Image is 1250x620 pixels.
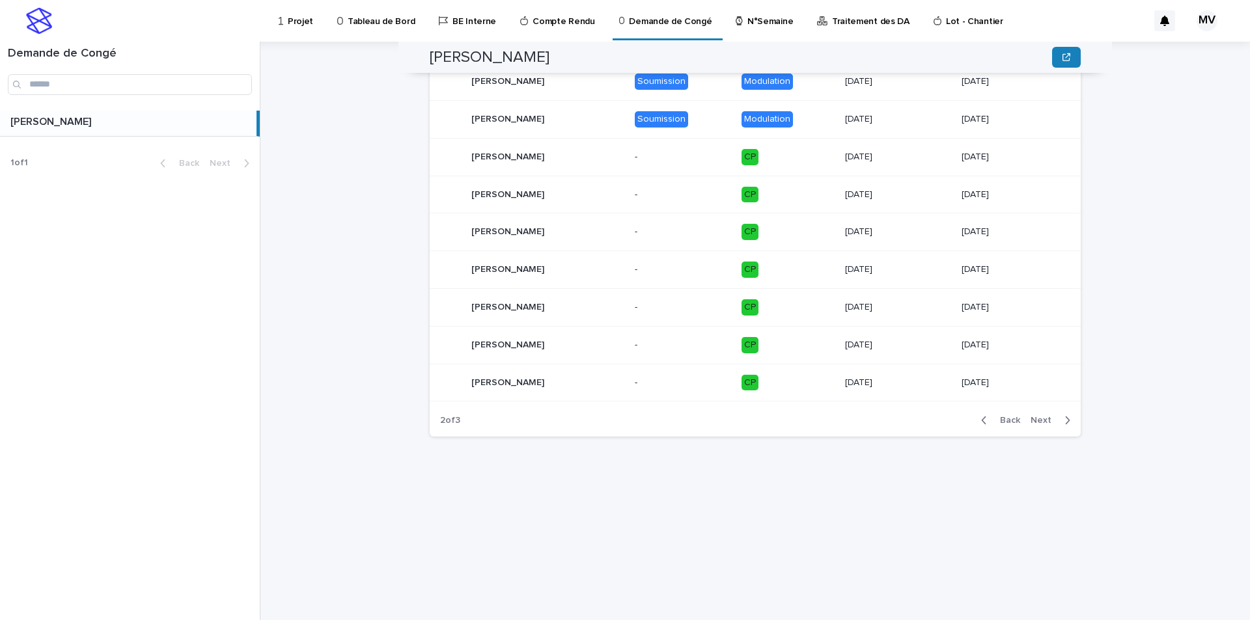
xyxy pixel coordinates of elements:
p: [DATE] [845,264,951,275]
span: Back [171,159,199,168]
p: - [635,226,731,237]
div: CP [742,224,758,240]
input: Search [8,74,252,95]
div: CP [742,149,758,165]
p: [DATE] [962,76,1060,87]
p: - [635,264,731,275]
div: Soumission [635,111,688,128]
p: [DATE] [845,340,951,351]
h1: Demande de Congé [8,47,252,61]
span: Next [1031,416,1059,425]
p: [PERSON_NAME] [471,299,547,313]
p: [DATE] [845,114,951,125]
p: [DATE] [962,340,1060,351]
span: Next [210,159,238,168]
tr: [PERSON_NAME][PERSON_NAME] -CP[DATE][DATE] [430,251,1081,289]
p: [DATE] [845,226,951,237]
tr: [PERSON_NAME][PERSON_NAME] -CP[DATE][DATE] [430,364,1081,401]
p: [PERSON_NAME] [471,149,547,163]
tr: [PERSON_NAME][PERSON_NAME] SoumissionModulation[DATE][DATE] [430,100,1081,138]
p: [PERSON_NAME] [471,187,547,200]
p: [DATE] [845,76,951,87]
p: - [635,189,731,200]
p: - [635,377,731,388]
tr: [PERSON_NAME][PERSON_NAME] -CP[DATE][DATE] [430,138,1081,176]
tr: [PERSON_NAME][PERSON_NAME] -CP[DATE][DATE] [430,176,1081,213]
tr: [PERSON_NAME][PERSON_NAME] -CP[DATE][DATE] [430,326,1081,364]
h2: [PERSON_NAME] [430,48,549,67]
p: [DATE] [962,302,1060,313]
div: CP [742,187,758,203]
p: [DATE] [845,152,951,163]
p: - [635,302,731,313]
p: - [635,152,731,163]
p: [PERSON_NAME] [471,337,547,351]
p: [DATE] [962,152,1060,163]
div: CP [742,262,758,278]
div: CP [742,337,758,353]
p: [PERSON_NAME] [10,113,94,128]
button: Back [971,414,1025,426]
p: 2 of 3 [430,405,471,437]
tr: [PERSON_NAME][PERSON_NAME] -CP[DATE][DATE] [430,288,1081,326]
div: Soumission [635,74,688,90]
button: Next [204,157,260,169]
span: Back [992,416,1020,425]
div: MV [1197,10,1217,31]
p: [DATE] [845,377,951,388]
p: [DATE] [962,377,1060,388]
div: CP [742,375,758,391]
p: [PERSON_NAME] [471,375,547,388]
p: - [635,340,731,351]
img: stacker-logo-s-only.png [26,8,52,34]
p: [DATE] [962,226,1060,237]
p: [PERSON_NAME] [471,262,547,275]
p: [PERSON_NAME] [471,224,547,237]
p: [PERSON_NAME] [471,111,547,125]
p: [DATE] [962,264,1060,275]
p: [DATE] [962,189,1060,200]
p: [DATE] [845,302,951,313]
div: Modulation [742,74,793,90]
button: Back [150,157,204,169]
p: [PERSON_NAME] [471,74,547,87]
tr: [PERSON_NAME][PERSON_NAME] -CP[DATE][DATE] [430,213,1081,251]
p: [DATE] [962,114,1060,125]
p: [DATE] [845,189,951,200]
tr: [PERSON_NAME][PERSON_NAME] SoumissionModulation[DATE][DATE] [430,63,1081,101]
div: Modulation [742,111,793,128]
button: Next [1025,414,1081,426]
div: CP [742,299,758,316]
